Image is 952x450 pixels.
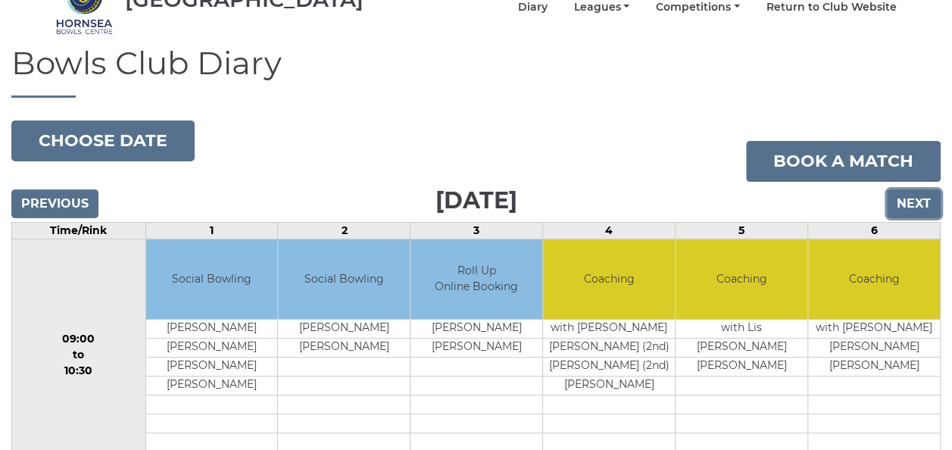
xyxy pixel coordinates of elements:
td: [PERSON_NAME] (2nd) [543,357,675,376]
td: Coaching [808,239,940,319]
td: [PERSON_NAME] [808,338,940,357]
td: [PERSON_NAME] [410,319,542,338]
td: with [PERSON_NAME] [543,319,675,338]
input: Previous [11,189,98,218]
td: 1 [145,223,278,239]
td: Social Bowling [278,239,410,319]
td: [PERSON_NAME] [278,319,410,338]
td: 4 [543,223,676,239]
h1: Bowls Club Diary [11,45,941,98]
td: with [PERSON_NAME] [808,319,940,338]
button: Choose date [11,120,195,161]
td: Coaching [676,239,807,319]
td: [PERSON_NAME] [410,338,542,357]
td: with Lis [676,319,807,338]
td: [PERSON_NAME] [278,338,410,357]
td: Coaching [543,239,675,319]
input: Next [887,189,941,218]
td: [PERSON_NAME] (2nd) [543,338,675,357]
td: [PERSON_NAME] [676,338,807,357]
td: 5 [676,223,808,239]
td: [PERSON_NAME] [676,357,807,376]
td: 6 [808,223,941,239]
td: Roll Up Online Booking [410,239,542,319]
td: [PERSON_NAME] [146,376,278,395]
td: Time/Rink [12,223,146,239]
td: [PERSON_NAME] [146,338,278,357]
td: 3 [410,223,543,239]
td: [PERSON_NAME] [146,319,278,338]
td: [PERSON_NAME] [146,357,278,376]
td: [PERSON_NAME] [808,357,940,376]
a: Book a match [746,141,941,182]
td: [PERSON_NAME] [543,376,675,395]
td: 2 [278,223,410,239]
td: Social Bowling [146,239,278,319]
